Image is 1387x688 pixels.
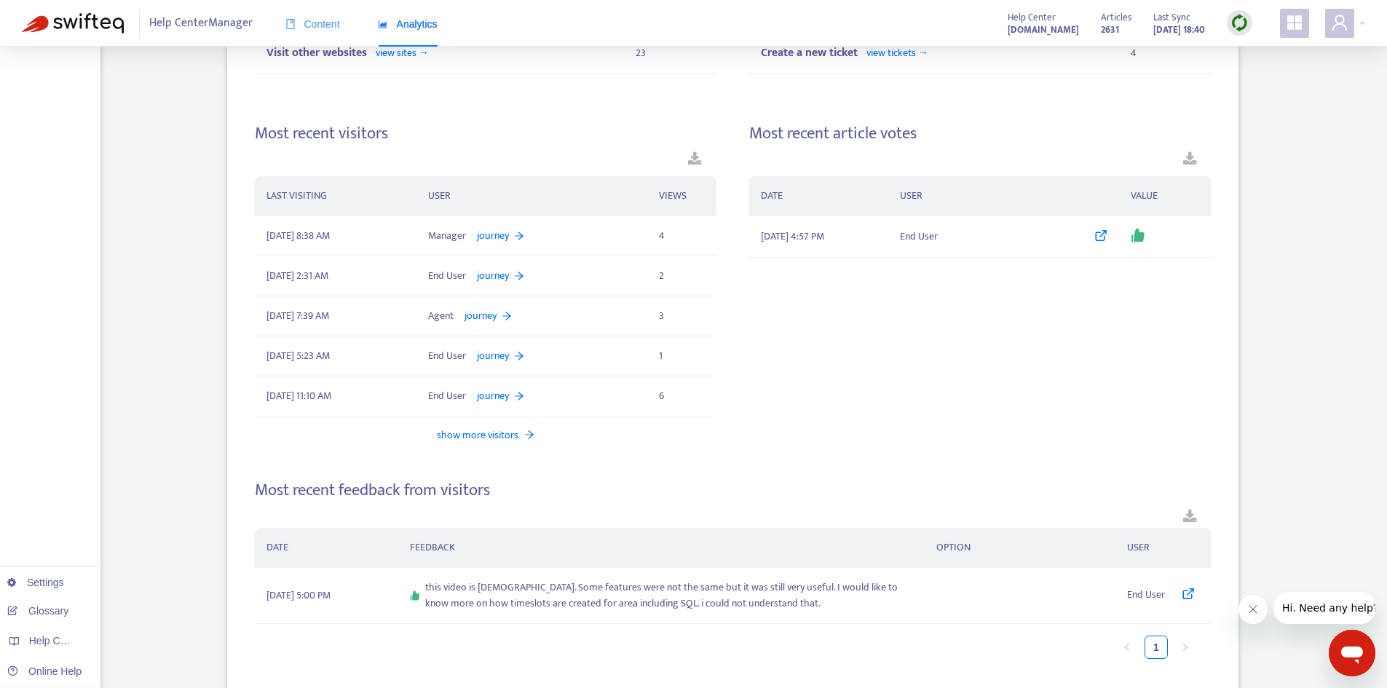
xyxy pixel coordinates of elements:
span: Last Sync [1153,9,1190,25]
span: view tickets → [866,44,928,61]
th: OPTION [925,528,1116,568]
span: Analytics [378,18,438,30]
td: 4 [647,216,716,256]
span: arrow-right [514,271,524,281]
span: [DATE] 5:23 AM [266,348,330,364]
span: Help Centers [29,635,89,647]
th: VIEWS [647,176,716,216]
span: [DATE] 7:39 AM [266,308,329,324]
span: 4 [1131,44,1137,61]
span: like [1131,228,1145,242]
a: 1 [1145,636,1167,658]
span: book [285,19,296,29]
span: End User [428,348,466,364]
span: this video is [DEMOGRAPHIC_DATA]. Some features were not the same but it was still very useful. I... [425,580,912,612]
strong: 2631 [1101,22,1119,38]
span: journey [477,268,509,284]
img: sync.dc5367851b00ba804db3.png [1230,14,1249,32]
span: journey [477,348,509,364]
th: USER [416,176,647,216]
th: VALUE [1119,176,1212,216]
th: USER [1115,528,1211,568]
iframe: Close message [1238,595,1268,624]
th: LAST VISITING [255,176,416,216]
td: 2 [647,256,716,296]
span: journey [477,388,509,404]
th: DATE [749,176,888,216]
span: [DATE] 5:00 PM [266,588,331,604]
span: Help Center [1008,9,1056,25]
iframe: Message from company [1273,592,1375,624]
span: Visit other websites [266,43,367,63]
span: left [1123,643,1131,652]
span: right [1181,643,1190,652]
td: 3 [647,296,716,336]
strong: [DATE] 18:40 [1153,22,1205,38]
span: arrow-right [502,311,512,321]
span: [DATE] 2:31 AM [266,268,328,284]
li: Previous Page [1115,636,1139,659]
th: DATE [255,528,398,568]
span: journey [477,228,509,244]
th: USER [888,176,1119,216]
span: Manager [428,228,466,244]
span: 23 [636,44,646,61]
a: Settings [7,577,64,588]
span: user [1331,14,1348,31]
a: Glossary [7,605,68,617]
td: 1 [647,336,716,376]
span: Hi. Need any help? [9,10,105,22]
span: End User [900,229,938,245]
li: 1 [1145,636,1168,659]
button: right [1174,636,1197,659]
span: Agent [428,308,454,324]
a: Online Help [7,665,82,677]
span: End User [428,268,466,284]
strong: [DOMAIN_NAME] [1008,22,1079,38]
span: arrow-right [524,430,534,440]
span: [DATE] 8:38 AM [266,228,330,244]
a: [DOMAIN_NAME] [1008,21,1079,38]
th: FEEDBACK [398,528,925,568]
h4: Most recent visitors [255,124,717,143]
span: Articles [1101,9,1131,25]
span: [DATE] 11:10 AM [266,388,331,404]
span: Content [285,18,340,30]
h4: Most recent article votes [749,124,1212,143]
span: Create a new ticket [761,43,858,63]
li: Next Page [1174,636,1197,659]
button: left [1115,636,1139,659]
span: arrow-right [514,351,524,361]
td: 6 [647,376,716,416]
span: End User [428,388,466,404]
span: [DATE] 4:57 PM [761,229,824,245]
span: arrow-right [514,231,524,241]
span: area-chart [378,19,388,29]
h4: Most recent feedback from visitors [255,481,1212,500]
span: appstore [1286,14,1303,31]
span: like [410,590,420,601]
span: journey [465,308,497,324]
span: show more visitors [437,427,518,443]
img: Swifteq [22,13,124,33]
span: arrow-right [514,391,524,401]
iframe: Button to launch messaging window [1329,630,1375,676]
span: End User [1127,587,1165,604]
span: Help Center Manager [149,9,253,37]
